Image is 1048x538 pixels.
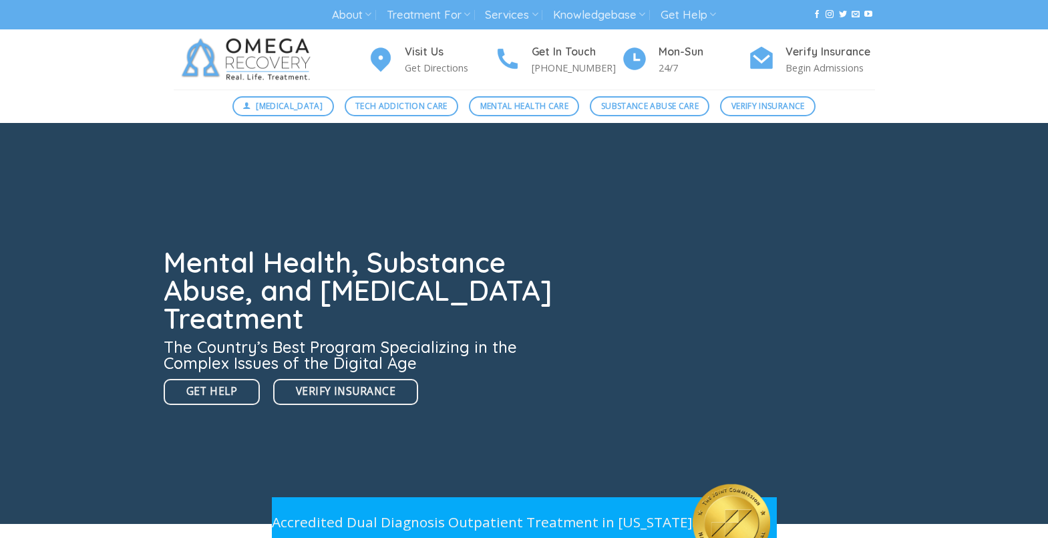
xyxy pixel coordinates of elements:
[720,96,816,116] a: Verify Insurance
[174,29,324,90] img: Omega Recovery
[839,10,847,19] a: Follow on Twitter
[785,60,875,76] p: Begin Admissions
[164,339,560,371] h3: The Country’s Best Program Specializing in the Complex Issues of the Digital Age
[186,383,238,400] span: Get Help
[480,100,568,112] span: Mental Health Care
[296,383,395,400] span: Verify Insurance
[601,100,699,112] span: Substance Abuse Care
[532,60,621,76] p: [PHONE_NUMBER]
[469,96,579,116] a: Mental Health Care
[659,60,748,76] p: 24/7
[355,100,448,112] span: Tech Addiction Care
[367,43,494,76] a: Visit Us Get Directions
[273,379,418,405] a: Verify Insurance
[405,60,494,76] p: Get Directions
[345,96,459,116] a: Tech Addiction Care
[485,3,538,27] a: Services
[785,43,875,61] h4: Verify Insurance
[332,3,371,27] a: About
[813,10,821,19] a: Follow on Facebook
[532,43,621,61] h4: Get In Touch
[272,511,693,533] p: Accredited Dual Diagnosis Outpatient Treatment in [US_STATE]
[164,249,560,333] h1: Mental Health, Substance Abuse, and [MEDICAL_DATA] Treatment
[405,43,494,61] h4: Visit Us
[164,379,260,405] a: Get Help
[731,100,805,112] span: Verify Insurance
[387,3,470,27] a: Treatment For
[852,10,860,19] a: Send us an email
[826,10,834,19] a: Follow on Instagram
[661,3,716,27] a: Get Help
[232,96,334,116] a: [MEDICAL_DATA]
[553,3,645,27] a: Knowledgebase
[748,43,875,76] a: Verify Insurance Begin Admissions
[256,100,323,112] span: [MEDICAL_DATA]
[494,43,621,76] a: Get In Touch [PHONE_NUMBER]
[659,43,748,61] h4: Mon-Sun
[864,10,872,19] a: Follow on YouTube
[590,96,709,116] a: Substance Abuse Care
